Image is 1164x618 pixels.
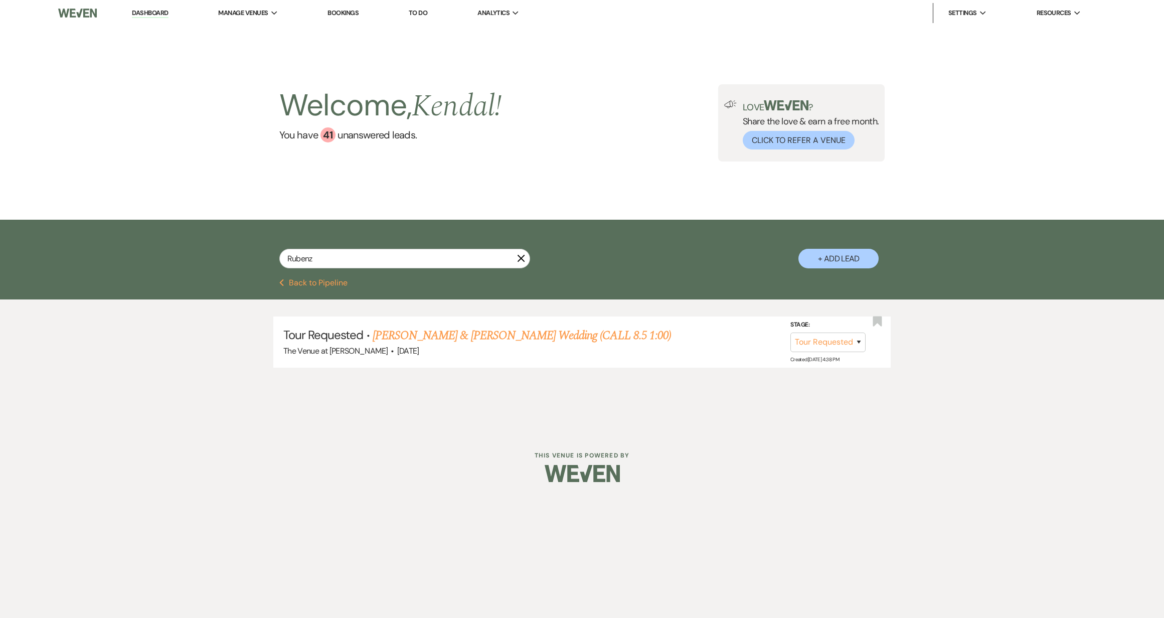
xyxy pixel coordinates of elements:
[373,327,671,345] a: [PERSON_NAME] & [PERSON_NAME] Wedding (CALL 8.5 1:00)
[279,84,502,127] h2: Welcome,
[409,9,427,17] a: To Do
[279,279,348,287] button: Back to Pipeline
[58,3,97,24] img: Weven Logo
[1037,8,1071,18] span: Resources
[790,320,866,331] label: Stage:
[279,127,502,142] a: You have 41 unanswered leads.
[790,356,839,363] span: Created: [DATE] 4:38 PM
[743,100,879,112] p: Love ?
[948,8,977,18] span: Settings
[279,249,530,268] input: Search by name, event date, email address or phone number
[327,9,359,17] a: Bookings
[283,346,388,356] span: The Venue at [PERSON_NAME]
[764,100,808,110] img: weven-logo-green.svg
[132,9,168,18] a: Dashboard
[743,131,855,149] button: Click to Refer a Venue
[724,100,737,108] img: loud-speaker-illustration.svg
[218,8,268,18] span: Manage Venues
[737,100,879,149] div: Share the love & earn a free month.
[320,127,336,142] div: 41
[283,327,364,343] span: Tour Requested
[412,83,502,129] span: Kendal !
[545,456,620,491] img: Weven Logo
[397,346,419,356] span: [DATE]
[798,249,879,268] button: + Add Lead
[477,8,510,18] span: Analytics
